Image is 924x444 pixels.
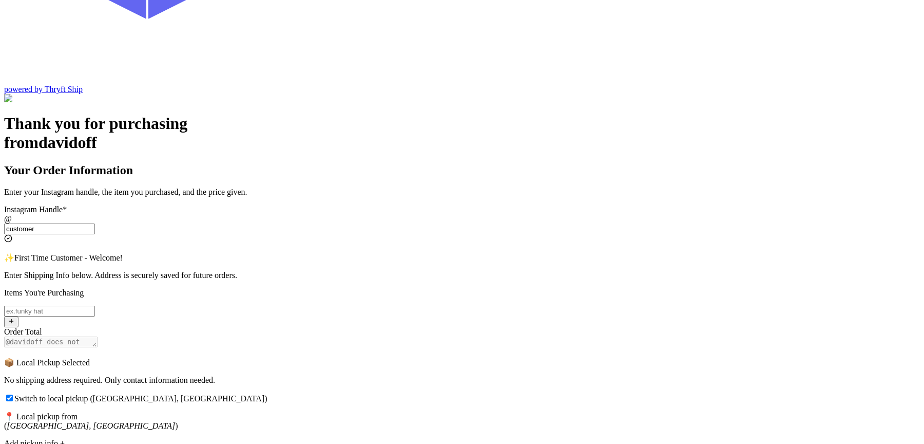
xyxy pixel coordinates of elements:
img: Customer Form Background [4,94,106,103]
p: 📦 Local Pickup Selected [4,358,920,367]
h2: Your Order Information [4,163,920,177]
h1: Thank you for purchasing from [4,114,920,152]
div: @ [4,214,920,224]
span: First Time Customer - Welcome! [14,253,123,262]
input: Switch to local pickup ([GEOGRAPHIC_DATA], [GEOGRAPHIC_DATA]) [6,395,13,401]
p: 📍 Local pickup from ( ) [4,412,920,431]
span: davidoff [38,133,97,152]
p: Enter your Instagram handle, the item you purchased, and the price given. [4,188,920,197]
p: Enter Shipping Info below. Address is securely saved for future orders. [4,271,920,280]
em: [GEOGRAPHIC_DATA], [GEOGRAPHIC_DATA] [7,421,175,430]
p: Items You're Purchasing [4,288,920,298]
input: ex.funky hat [4,306,95,317]
label: Instagram Handle [4,205,67,214]
a: powered by Thryft Ship [4,85,83,94]
div: Order Total [4,327,920,337]
span: Switch to local pickup ([GEOGRAPHIC_DATA], [GEOGRAPHIC_DATA]) [14,394,267,403]
p: No shipping address required. Only contact information needed. [4,376,920,385]
span: ✨ [4,253,14,262]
